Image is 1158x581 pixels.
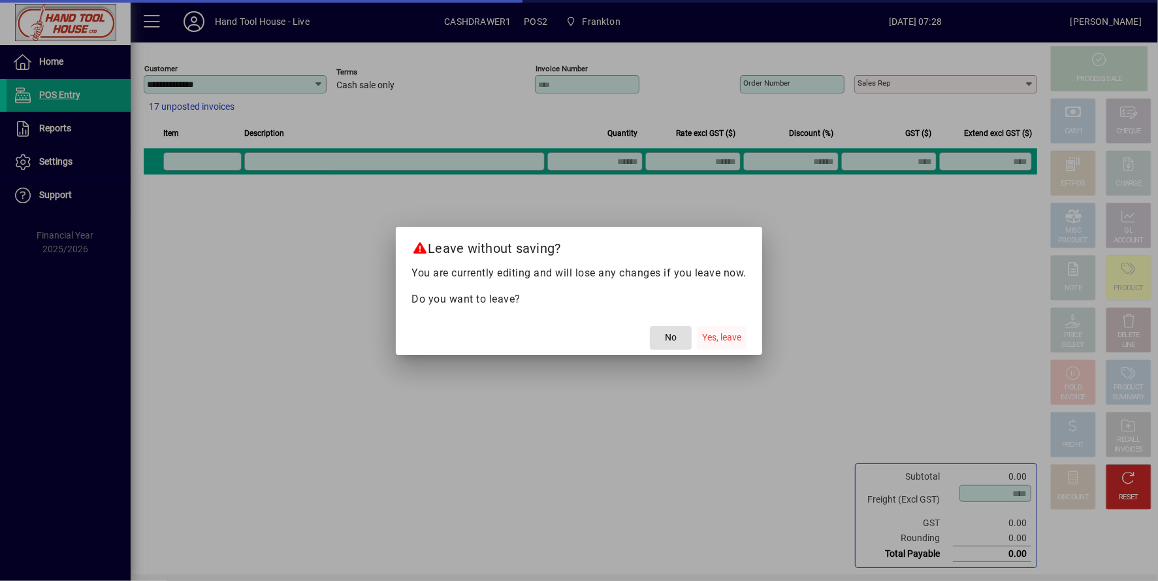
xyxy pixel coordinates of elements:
span: Yes, leave [702,331,741,344]
button: Yes, leave [697,326,747,350]
button: No [650,326,692,350]
span: No [665,331,677,344]
p: You are currently editing and will lose any changes if you leave now. [411,265,747,281]
p: Do you want to leave? [411,291,747,307]
h2: Leave without saving? [396,227,762,265]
